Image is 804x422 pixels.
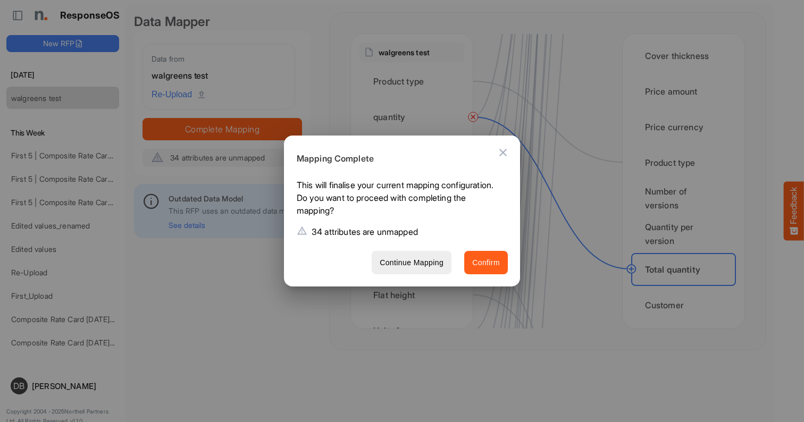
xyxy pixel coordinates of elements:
span: Confirm [472,256,500,269]
p: 34 attributes are unmapped [312,225,418,238]
button: Continue Mapping [372,251,451,275]
h6: Mapping Complete [297,152,499,166]
p: This will finalise your current mapping configuration. Do you want to proceed with completing the... [297,179,499,221]
span: Continue Mapping [380,256,443,269]
button: Confirm [464,251,508,275]
button: Close dialog [490,140,516,165]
